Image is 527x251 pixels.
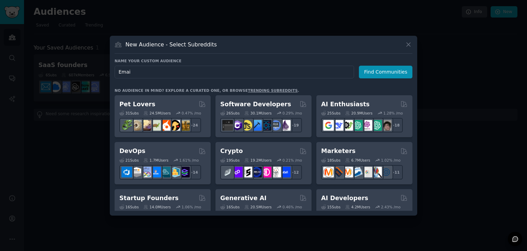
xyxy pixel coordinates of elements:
h2: AI Enthusiasts [321,100,370,109]
img: googleads [362,167,372,177]
button: Find Communities [359,66,412,78]
div: 6.7M Users [345,158,370,163]
img: GoogleGeminiAI [323,120,334,131]
img: defiblockchain [261,167,271,177]
img: elixir [280,120,291,131]
img: bigseo [333,167,343,177]
h3: Name your custom audience [115,58,412,63]
img: chatgpt_prompts_ [371,120,382,131]
img: iOSProgramming [251,120,262,131]
div: 21 Sub s [119,158,139,163]
img: herpetology [121,120,132,131]
div: + 11 [388,165,403,179]
div: 1.02 % /mo [381,158,401,163]
h2: Software Developers [220,100,291,109]
div: 1.28 % /mo [383,111,403,116]
h2: Marketers [321,147,355,155]
div: 0.21 % /mo [282,158,302,163]
div: 26 Sub s [220,111,239,116]
div: 20.9M Users [345,111,372,116]
img: reactnative [261,120,271,131]
img: aws_cdk [169,167,180,177]
div: 24.5M Users [143,111,171,116]
h2: DevOps [119,147,145,155]
img: cockatiel [160,120,171,131]
div: 18 Sub s [321,158,340,163]
img: PetAdvice [169,120,180,131]
div: 30.1M Users [244,111,271,116]
img: OnlineMarketing [381,167,391,177]
img: ballpython [131,120,142,131]
div: 0.46 % /mo [282,205,302,209]
div: + 19 [288,118,302,132]
div: 4.2M Users [345,205,370,209]
div: 2.43 % /mo [381,205,401,209]
img: AskMarketing [342,167,353,177]
img: dogbreed [179,120,190,131]
div: 16 Sub s [220,205,239,209]
div: + 12 [288,165,302,179]
div: 15 Sub s [321,205,340,209]
img: AskComputerScience [270,120,281,131]
img: defi_ [280,167,291,177]
h2: Pet Lovers [119,100,155,109]
div: 25 Sub s [321,111,340,116]
div: 0.29 % /mo [282,111,302,116]
div: 19.2M Users [244,158,271,163]
img: chatgpt_promptDesign [352,120,363,131]
img: csharp [232,120,243,131]
img: web3 [251,167,262,177]
h3: New Audience - Select Subreddits [126,41,217,48]
img: software [222,120,233,131]
img: turtle [150,120,161,131]
div: + 18 [388,118,403,132]
div: 0.47 % /mo [181,111,201,116]
a: trending subreddits [248,88,297,92]
img: PlatformEngineers [179,167,190,177]
div: + 14 [187,165,201,179]
div: 16 Sub s [119,205,139,209]
img: Emailmarketing [352,167,363,177]
img: AItoolsCatalog [342,120,353,131]
h2: Generative AI [220,194,267,203]
img: DeepSeek [333,120,343,131]
img: Docker_DevOps [141,167,151,177]
div: 14.0M Users [143,205,171,209]
img: MarketingResearch [371,167,382,177]
img: platformengineering [160,167,171,177]
img: CryptoNews [270,167,281,177]
img: content_marketing [323,167,334,177]
div: 1.7M Users [143,158,168,163]
img: OpenAIDev [362,120,372,131]
img: leopardgeckos [141,120,151,131]
input: Pick a short name, like "Digital Marketers" or "Movie-Goers" [115,66,354,78]
img: azuredevops [121,167,132,177]
img: AWS_Certified_Experts [131,167,142,177]
img: learnjavascript [242,120,252,131]
img: ethfinance [222,167,233,177]
div: 20.5M Users [244,205,271,209]
div: 19 Sub s [220,158,239,163]
img: ArtificalIntelligence [381,120,391,131]
img: 0xPolygon [232,167,243,177]
img: ethstaker [242,167,252,177]
h2: AI Developers [321,194,368,203]
img: DevOpsLinks [150,167,161,177]
div: + 24 [187,118,201,132]
div: 1.06 % /mo [181,205,201,209]
div: 31 Sub s [119,111,139,116]
h2: Startup Founders [119,194,178,203]
div: 1.61 % /mo [179,158,199,163]
div: No audience in mind? Explore a curated one, or browse . [115,88,299,93]
h2: Crypto [220,147,243,155]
